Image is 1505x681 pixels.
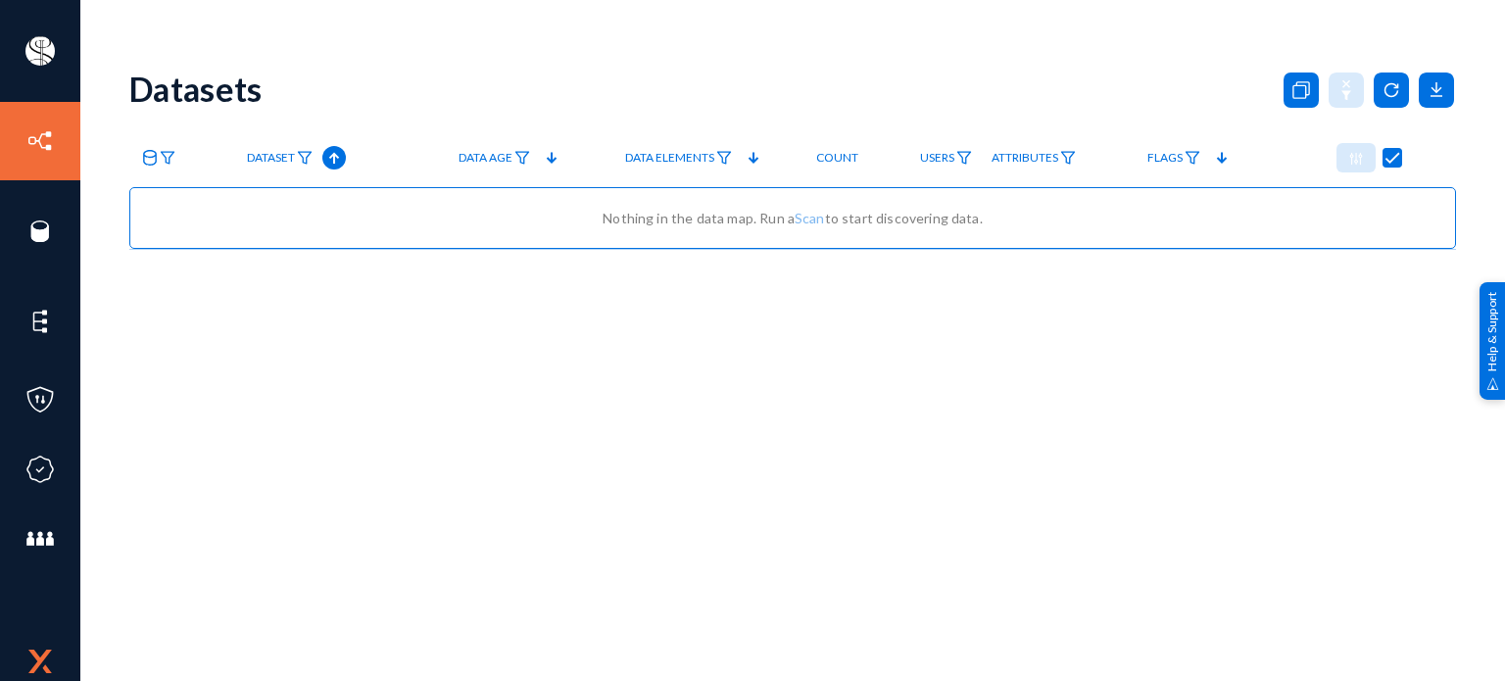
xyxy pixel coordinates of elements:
img: icon-members.svg [25,524,55,554]
span: Data Age [459,151,512,165]
img: icon-filter.svg [297,151,313,165]
a: Scan [795,210,825,226]
span: Data Elements [625,151,714,165]
a: Attributes [982,141,1086,175]
img: icon-sources.svg [25,217,55,246]
a: Users [910,141,982,175]
span: Attributes [992,151,1058,165]
div: Help & Support [1480,281,1505,399]
a: Flags [1138,141,1210,175]
img: icon-filter.svg [514,151,530,165]
img: help_support.svg [1486,377,1499,390]
div: Datasets [129,69,263,109]
div: Nothing in the data map. Run a to start discovering data. [150,208,1435,228]
img: icon-filter.svg [956,151,972,165]
img: ACg8ocIa8OWj5FIzaB8MU-JIbNDt0RWcUDl_eQ0ZyYxN7rWYZ1uJfn9p=s96-c [25,36,55,66]
img: icon-filter.svg [716,151,732,165]
img: icon-elements.svg [25,307,55,336]
span: Flags [1147,151,1183,165]
img: icon-policies.svg [25,385,55,414]
img: icon-inventory.svg [25,126,55,156]
img: icon-filter.svg [1185,151,1200,165]
span: Dataset [247,151,295,165]
a: Dataset [237,141,322,175]
a: Data Elements [615,141,742,175]
img: icon-filter.svg [1060,151,1076,165]
a: Data Age [449,141,540,175]
img: icon-compliance.svg [25,455,55,484]
img: icon-filter.svg [160,151,175,165]
span: Users [920,151,954,165]
span: Count [816,151,858,165]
